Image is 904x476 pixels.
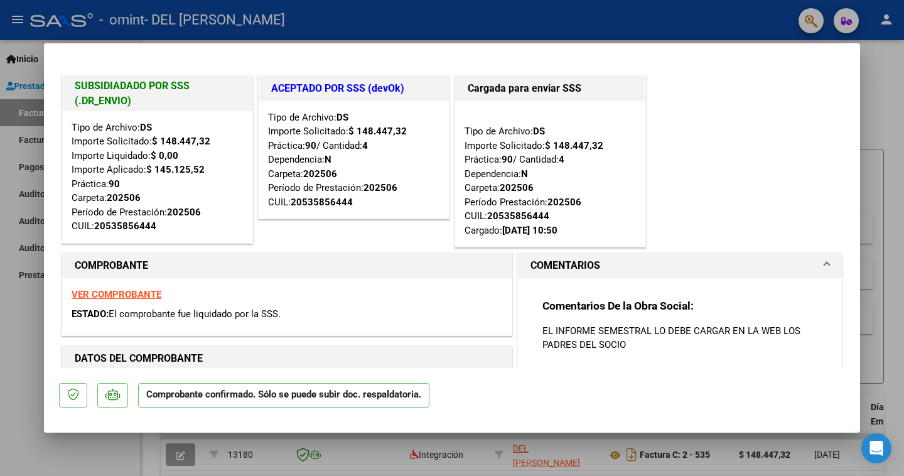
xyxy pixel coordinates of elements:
[542,324,817,352] p: EL INFORME SEMESTRAL LO DEBE CARGAR EN LA WEB LOS PADRES DEL SOCIO
[72,308,109,320] span: ESTADO:
[518,253,842,278] mat-expansion-panel-header: COMENTARIOS
[487,209,549,224] div: 20535856444
[325,154,331,165] strong: N
[72,289,161,300] a: VER COMPROBANTE
[465,111,636,238] div: Tipo de Archivo: Importe Solicitado: Práctica: / Cantidad: Dependencia: Carpeta: Período Prestaci...
[140,122,152,133] strong: DS
[545,140,603,151] strong: $ 148.447,32
[348,126,407,137] strong: $ 148.447,32
[268,111,439,210] div: Tipo de Archivo: Importe Solicitado: Práctica: / Cantidad: Dependencia: Carpeta: Período de Prest...
[468,81,633,96] h1: Cargada para enviar SSS
[502,154,513,165] strong: 90
[500,182,534,193] strong: 202506
[518,278,842,408] div: COMENTARIOS
[75,259,148,271] strong: COMPROBANTE
[138,383,429,408] p: Comprobante confirmado. Sólo se puede subir doc. respaldatoria.
[502,225,557,236] strong: [DATE] 10:50
[547,197,581,208] strong: 202506
[271,81,436,96] h1: ACEPTADO POR SSS (devOk)
[305,140,316,151] strong: 90
[109,308,281,320] span: El comprobante fue liquidado por la SSS.
[533,126,545,137] strong: DS
[167,207,201,218] strong: 202506
[152,136,210,147] strong: $ 148.447,32
[72,121,243,234] div: Tipo de Archivo: Importe Solicitado: Importe Liquidado: Importe Aplicado: Práctica: Carpeta: Perí...
[861,433,891,463] div: Open Intercom Messenger
[542,300,694,312] strong: Comentarios De la Obra Social:
[94,219,156,234] div: 20535856444
[530,258,600,273] h1: COMENTARIOS
[363,182,397,193] strong: 202506
[146,164,205,175] strong: $ 145.125,52
[151,150,178,161] strong: $ 0,00
[362,140,368,151] strong: 4
[559,154,564,165] strong: 4
[109,178,120,190] strong: 90
[75,352,203,364] strong: DATOS DEL COMPROBANTE
[75,78,240,109] h1: SUBSIDIADADO POR SSS (.DR_ENVIO)
[107,192,141,203] strong: 202506
[336,112,348,123] strong: DS
[521,168,528,180] strong: N
[303,168,337,180] strong: 202506
[291,195,353,210] div: 20535856444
